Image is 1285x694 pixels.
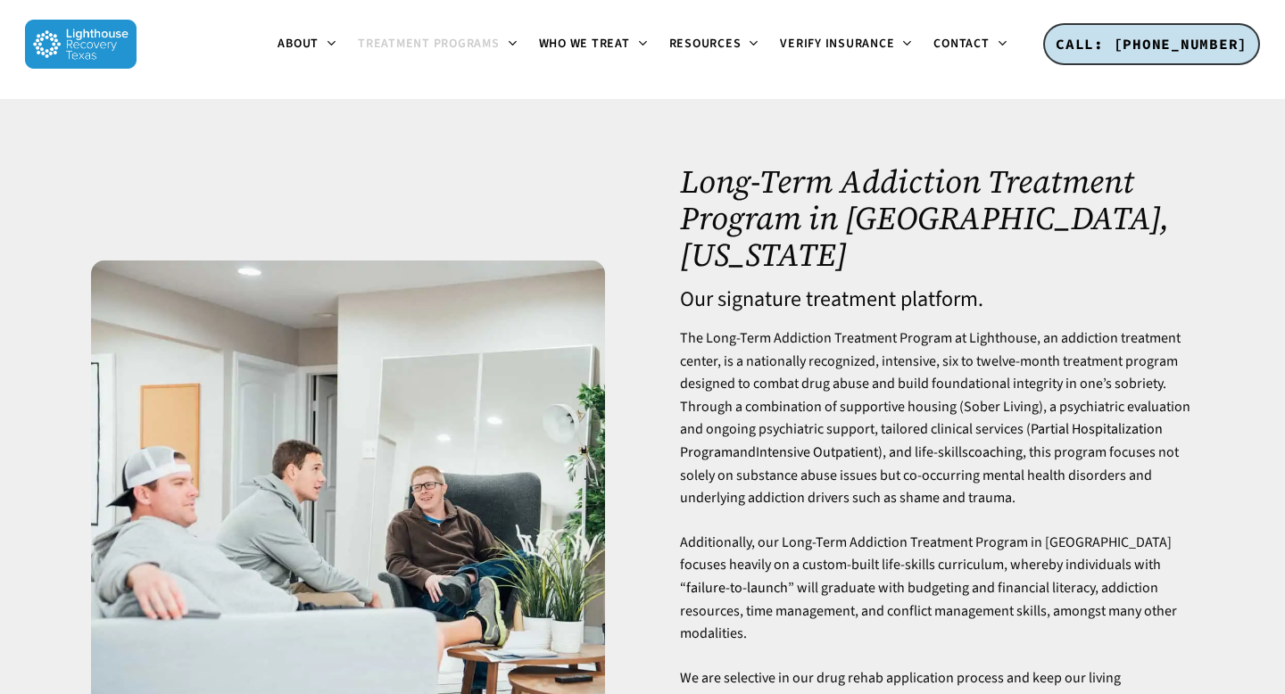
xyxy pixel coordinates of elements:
span: Contact [933,35,989,53]
h4: Our signature treatment platform. [680,288,1193,311]
a: Intensive Outpatient [756,442,878,462]
a: coaching [968,442,1023,462]
span: Resources [669,35,742,53]
a: About [267,37,347,52]
span: CALL: [PHONE_NUMBER] [1056,35,1248,53]
a: Resources [659,37,770,52]
span: Verify Insurance [780,35,894,53]
a: failure-to-launch [686,578,788,598]
span: Who We Treat [539,35,630,53]
a: Treatment Programs [347,37,528,52]
a: Contact [923,37,1017,52]
a: Who We Treat [528,37,659,52]
span: Treatment Programs [358,35,500,53]
p: The Long-Term Addiction Treatment Program at Lighthouse, an addiction treatment center, is a nati... [680,327,1193,532]
a: CALL: [PHONE_NUMBER] [1043,23,1260,66]
h1: Long-Term Addiction Treatment Program in [GEOGRAPHIC_DATA], [US_STATE] [680,163,1193,273]
a: Partial Hospitalization Program [680,419,1163,462]
a: Verify Insurance [769,37,923,52]
span: About [278,35,319,53]
p: Additionally, our Long-Term Addiction Treatment Program in [GEOGRAPHIC_DATA] focuses heavily on a... [680,532,1193,667]
img: Lighthouse Recovery Texas [25,20,137,69]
